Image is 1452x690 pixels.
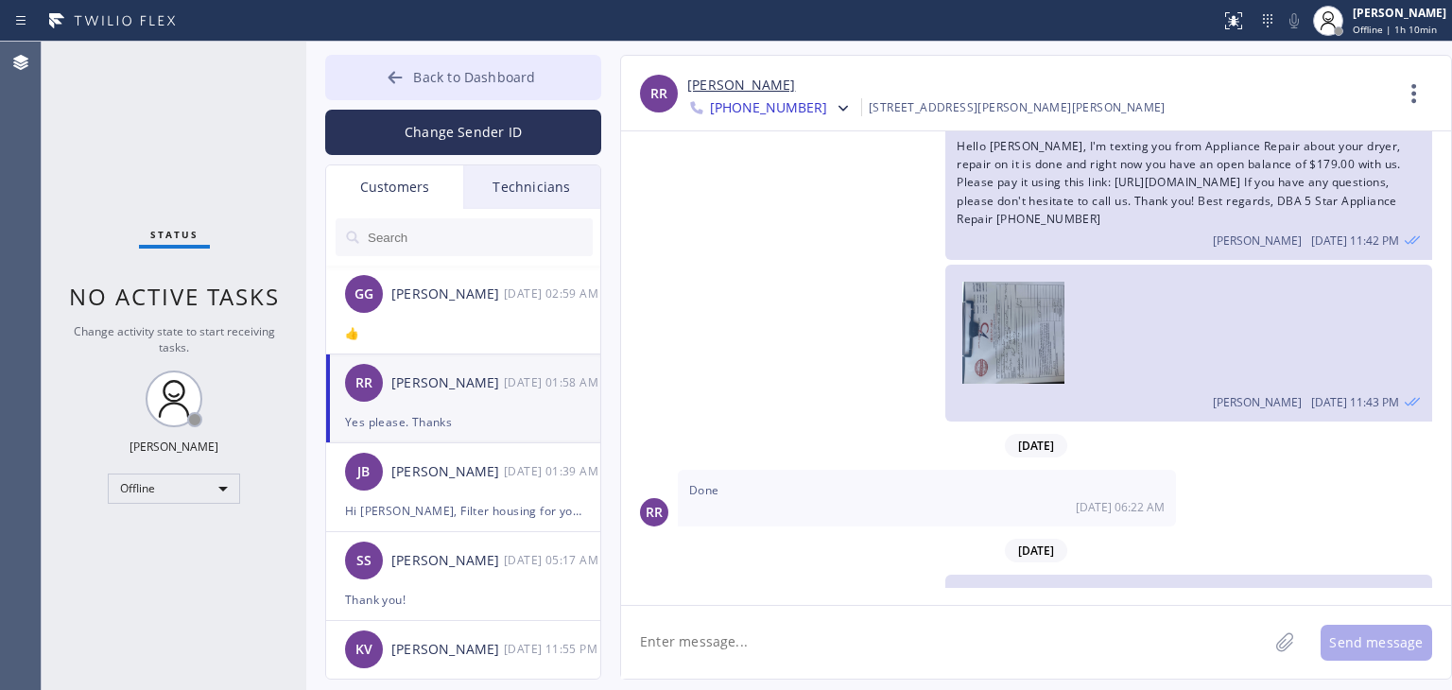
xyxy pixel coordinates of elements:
[356,550,372,572] span: SS
[1076,499,1165,515] span: [DATE] 06:22 AM
[345,589,581,611] div: Thank you!
[1353,5,1446,21] div: [PERSON_NAME]
[957,138,1401,227] span: Hello [PERSON_NAME], I'm texting you from Appliance Repair about your dryer, repair on it is done...
[1213,394,1302,410] span: [PERSON_NAME]
[869,96,1166,118] div: [STREET_ADDRESS][PERSON_NAME][PERSON_NAME]
[391,639,504,661] div: [PERSON_NAME]
[945,265,1432,422] div: 06/13/2025 9:43 AM
[391,461,504,483] div: [PERSON_NAME]
[355,372,372,394] span: RR
[945,575,1432,673] div: 09/19/2025 9:52 AM
[326,165,463,209] div: Customers
[504,460,602,482] div: 09/19/2025 9:39 AM
[74,323,275,355] span: Change activity state to start receiving tasks.
[710,98,827,121] span: [PHONE_NUMBER]
[1353,23,1437,36] span: Offline | 1h 10min
[1311,233,1399,249] span: [DATE] 11:42 PM
[463,165,600,209] div: Technicians
[504,283,602,304] div: 09/19/2025 9:59 AM
[69,281,280,312] span: No active tasks
[1005,434,1067,457] span: [DATE]
[325,55,601,100] button: Back to Dashboard
[357,461,370,483] span: JB
[1213,233,1302,249] span: [PERSON_NAME]
[130,439,218,455] div: [PERSON_NAME]
[391,372,504,394] div: [PERSON_NAME]
[391,284,504,305] div: [PERSON_NAME]
[945,126,1432,260] div: 06/13/2025 9:42 AM
[150,228,199,241] span: Status
[355,639,372,661] span: KV
[504,638,602,660] div: 09/17/2025 9:55 AM
[650,83,667,105] span: RR
[345,500,581,522] div: Hi [PERSON_NAME], Filter housing for your fridge: $788.00 Labor: 350.00. Total: $1,138.00. Please...
[354,284,373,305] span: GG
[957,587,1421,639] span: I already agreed with technician, management, only [PERSON_NAME] is not picking up or replying to...
[108,474,240,504] div: Offline
[1311,394,1399,410] span: [DATE] 11:43 PM
[325,110,601,155] button: Change Sender ID
[646,502,663,524] span: RR
[678,470,1176,526] div: 06/14/2025 9:22 AM
[1281,8,1307,34] button: Mute
[1005,539,1067,562] span: [DATE]
[962,282,1076,384] img: f57ca8ae-8b5a-431f-a266-f37b452110e8.jpeg
[413,68,535,86] span: Back to Dashboard
[689,482,719,498] span: Done
[687,75,795,96] a: [PERSON_NAME]
[345,411,581,433] div: Yes please. Thanks
[504,371,602,393] div: 09/19/2025 9:58 AM
[345,322,581,344] div: 👍
[1321,625,1432,661] button: Send message
[391,550,504,572] div: [PERSON_NAME]
[504,549,602,571] div: 09/19/2025 9:17 AM
[366,218,593,256] input: Search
